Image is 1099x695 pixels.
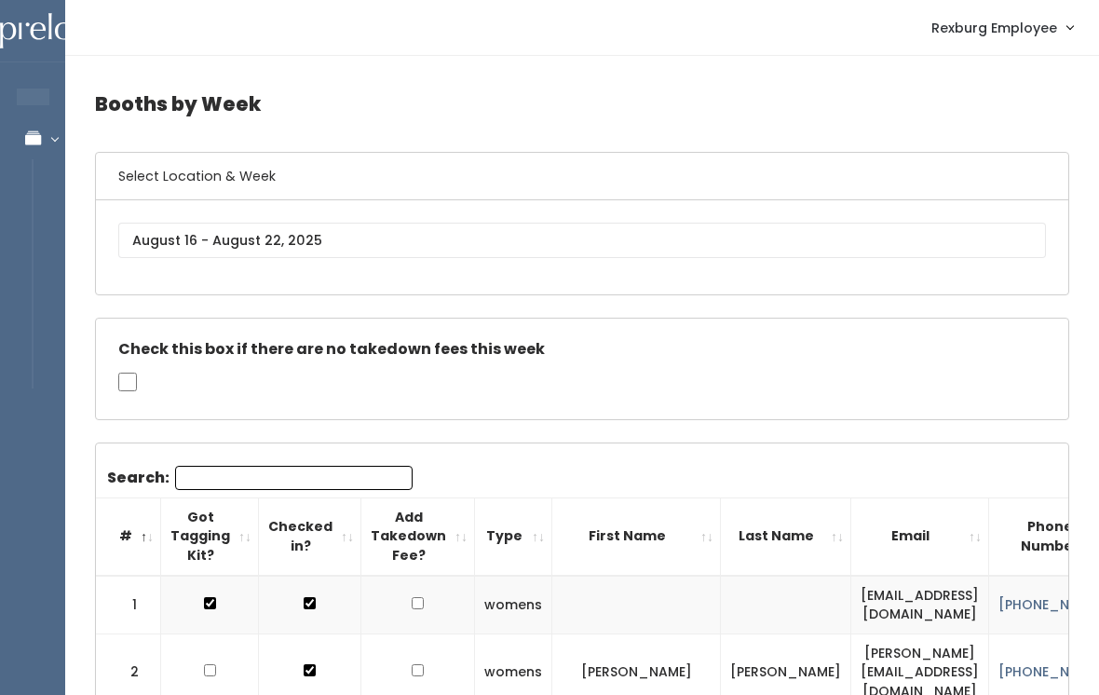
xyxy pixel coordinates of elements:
th: Checked in?: activate to sort column ascending [259,497,361,575]
td: 1 [96,576,161,634]
h5: Check this box if there are no takedown fees this week [118,341,1046,358]
td: [EMAIL_ADDRESS][DOMAIN_NAME] [851,576,989,634]
th: Got Tagging Kit?: activate to sort column ascending [161,497,259,575]
td: womens [475,576,552,634]
th: First Name: activate to sort column ascending [552,497,721,575]
h6: Select Location & Week [96,153,1068,200]
label: Search: [107,466,413,490]
a: Rexburg Employee [913,7,1092,48]
input: August 16 - August 22, 2025 [118,223,1046,258]
th: Email: activate to sort column ascending [851,497,989,575]
th: #: activate to sort column descending [96,497,161,575]
h4: Booths by Week [95,78,1069,129]
th: Add Takedown Fee?: activate to sort column ascending [361,497,475,575]
th: Type: activate to sort column ascending [475,497,552,575]
input: Search: [175,466,413,490]
span: Rexburg Employee [931,18,1057,38]
th: Last Name: activate to sort column ascending [721,497,851,575]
